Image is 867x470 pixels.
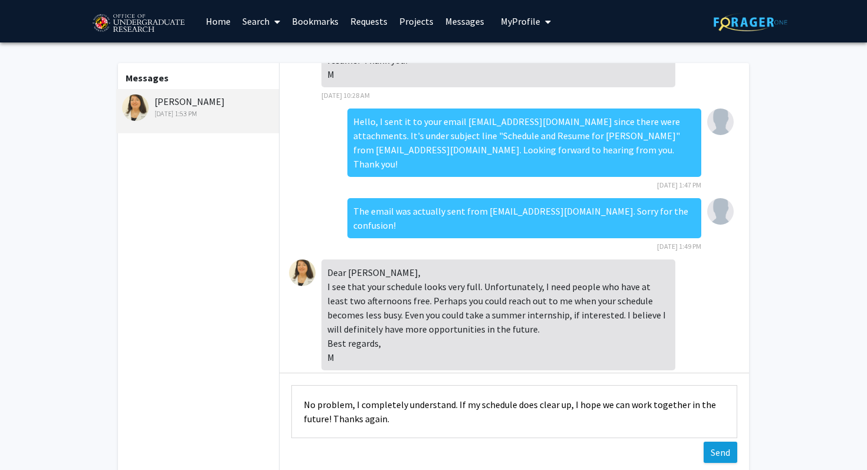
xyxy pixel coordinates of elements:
span: [DATE] 1:49 PM [657,242,701,251]
span: [DATE] 1:47 PM [657,180,701,189]
button: Send [704,442,737,463]
img: ForagerOne Logo [714,13,787,31]
div: [DATE] 1:53 PM [122,109,276,119]
a: Messages [439,1,490,42]
img: Magaly Toro [289,259,316,286]
div: Dear [PERSON_NAME], I see that your schedule looks very full. Unfortunately, I need people who ha... [321,259,675,370]
a: Requests [344,1,393,42]
img: Amelia Cairns [707,198,734,225]
div: The email was actually sent from [EMAIL_ADDRESS][DOMAIN_NAME]. Sorry for the confusion! [347,198,701,238]
a: Home [200,1,237,42]
a: Search [237,1,286,42]
a: Bookmarks [286,1,344,42]
img: University of Maryland Logo [88,9,188,38]
div: [PERSON_NAME] [122,94,276,119]
span: [DATE] 10:28 AM [321,91,370,100]
textarea: Message [291,385,737,438]
a: Projects [393,1,439,42]
b: Messages [126,72,169,84]
div: Hello, I sent it to your email [EMAIL_ADDRESS][DOMAIN_NAME] since there were attachments. It's un... [347,109,701,177]
span: My Profile [501,15,540,27]
img: Magaly Toro [122,94,149,121]
iframe: Chat [9,417,50,461]
img: Amelia Cairns [707,109,734,135]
